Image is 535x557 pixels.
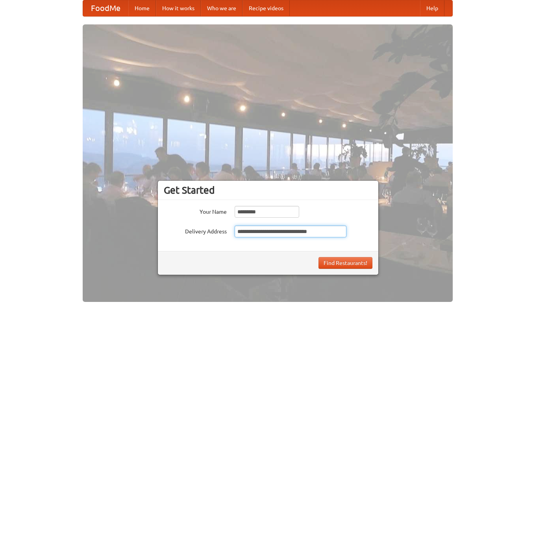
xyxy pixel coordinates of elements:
a: Who we are [201,0,243,16]
a: Recipe videos [243,0,290,16]
h3: Get Started [164,184,372,196]
a: Help [420,0,444,16]
a: FoodMe [83,0,128,16]
a: How it works [156,0,201,16]
label: Delivery Address [164,226,227,235]
label: Your Name [164,206,227,216]
a: Home [128,0,156,16]
button: Find Restaurants! [318,257,372,269]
